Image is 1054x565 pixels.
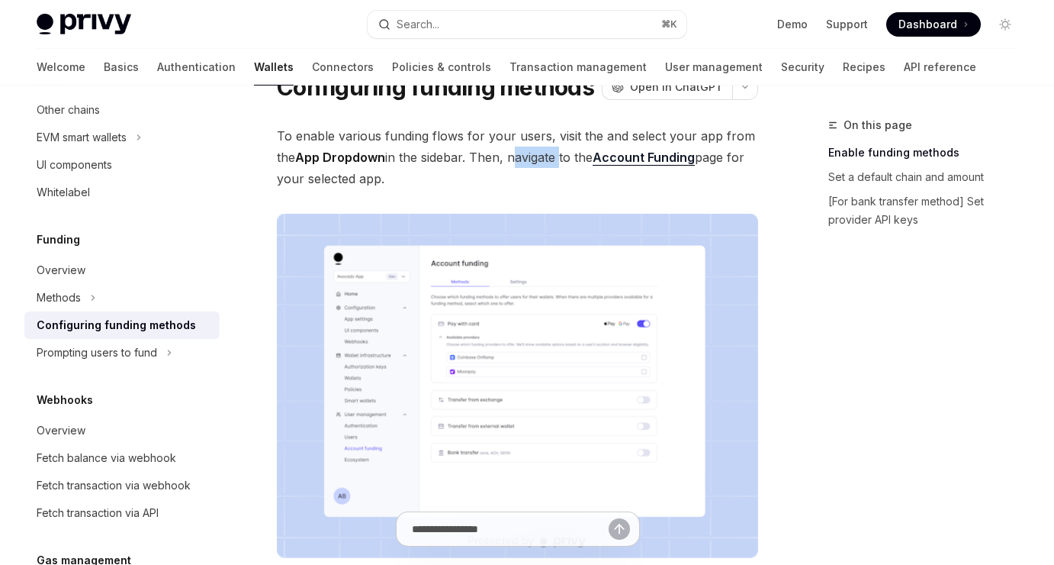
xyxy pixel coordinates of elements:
[392,49,491,86] a: Policies & controls
[37,231,80,249] h5: Funding
[24,339,220,366] button: Toggle Prompting users to fund section
[828,189,1030,232] a: [For bank transfer method] Set provider API keys
[24,151,220,179] a: UI components
[24,472,220,499] a: Fetch transaction via webhook
[24,284,220,312] button: Toggle Methods section
[24,179,220,206] a: Whitelabel
[24,499,220,527] a: Fetch transaction via API
[609,518,630,540] button: Send message
[904,49,976,86] a: API reference
[509,49,647,86] a: Transaction management
[886,12,981,37] a: Dashboard
[898,17,957,32] span: Dashboard
[295,150,385,165] strong: App Dropdown
[993,12,1017,37] button: Toggle dark mode
[593,150,695,166] a: Account Funding
[368,11,686,38] button: Open search
[602,74,732,100] button: Open in ChatGPT
[277,214,758,558] img: Fundingupdate PNG
[843,49,885,86] a: Recipes
[37,476,191,495] div: Fetch transaction via webhook
[777,17,808,32] a: Demo
[24,257,220,284] a: Overview
[254,49,294,86] a: Wallets
[828,140,1030,165] a: Enable funding methods
[277,73,594,101] h1: Configuring funding methods
[104,49,139,86] a: Basics
[37,344,157,362] div: Prompting users to fund
[277,125,758,189] span: To enable various funding flows for your users, visit the and select your app from the in the sid...
[37,261,85,279] div: Overview
[157,49,236,86] a: Authentication
[37,504,159,522] div: Fetch transaction via API
[37,101,100,119] div: Other chains
[37,183,90,202] div: Whitelabel
[24,312,220,339] a: Configuring funding methods
[312,49,374,86] a: Connectors
[37,156,112,174] div: UI components
[37,316,196,334] div: Configuring funding methods
[37,449,176,467] div: Fetch balance via webhook
[828,165,1030,189] a: Set a default chain and amount
[826,17,868,32] a: Support
[412,512,609,546] input: Ask a question...
[630,79,723,95] span: Open in ChatGPT
[397,15,439,34] div: Search...
[24,444,220,472] a: Fetch balance via webhook
[37,289,81,307] div: Methods
[37,14,131,35] img: light logo
[37,128,127,147] div: EVM smart wallets
[37,391,93,409] h5: Webhooks
[24,124,220,151] button: Toggle EVM smart wallets section
[781,49,824,86] a: Security
[37,49,85,86] a: Welcome
[24,417,220,444] a: Overview
[661,18,677,31] span: ⌘ K
[844,116,912,134] span: On this page
[24,96,220,124] a: Other chains
[665,49,763,86] a: User management
[37,421,85,440] div: Overview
